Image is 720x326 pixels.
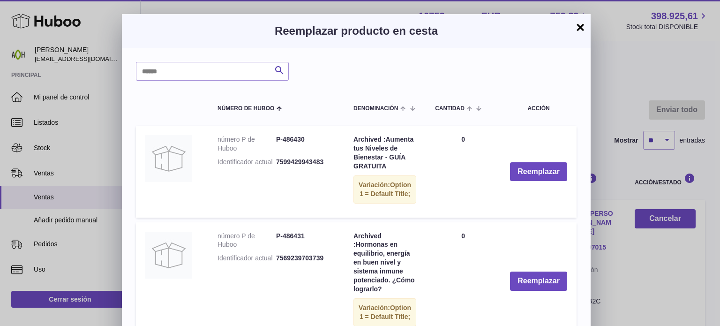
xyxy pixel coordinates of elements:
[510,272,567,291] button: Reemplazar
[145,232,192,279] img: Archived :Hormonas en equilibrio, energía en buen nivel y sistema inmune potenciado. ¿Cómo lograrlo?
[276,158,335,167] dd: 7599429943483
[217,135,276,153] dt: número P de Huboo
[217,254,276,263] dt: Identificador actual
[136,23,577,38] h3: Reemplazar producto en cesta
[435,106,465,112] span: Cantidad
[426,126,501,217] td: 0
[217,158,276,167] dt: Identificador actual
[353,175,416,204] div: Variación:
[276,232,335,250] dd: P-486431
[360,304,411,320] span: Option 1 = Default Title;
[360,181,411,197] span: Option 1 = Default Title;
[510,162,567,182] button: Reemplazar
[217,106,274,112] span: Número de Huboo
[217,232,276,250] dt: número P de Huboo
[145,135,192,182] img: Archived :Aumenta tus Niveles de Bienestar - GUÍA GRATUITA
[353,106,398,112] span: Denominación
[575,22,586,33] button: ×
[501,95,577,121] th: Acción
[276,135,335,153] dd: P-486430
[344,126,426,217] td: Archived :Aumenta tus Niveles de Bienestar - GUÍA GRATUITA
[276,254,335,263] dd: 7569239703739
